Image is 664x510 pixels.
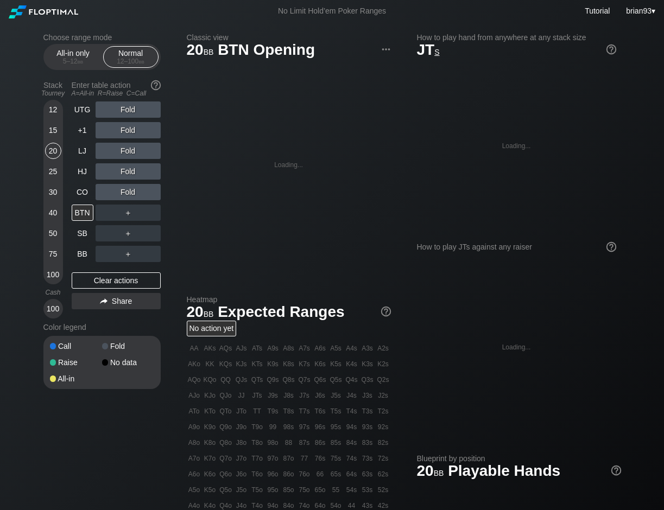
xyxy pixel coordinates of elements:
div: 74s [344,451,359,466]
div: 73s [360,451,375,466]
div: HJ [72,163,93,180]
div: AA [187,341,202,356]
h2: Blueprint by position [417,454,621,463]
div: KK [203,356,218,372]
div: Raise [50,359,102,366]
div: Q2s [376,372,391,387]
div: AQs [218,341,233,356]
div: 75o [297,482,312,498]
span: 20 [415,463,446,481]
div: 53s [360,482,375,498]
div: QJs [234,372,249,387]
div: ATs [250,341,265,356]
div: 85s [328,435,344,450]
div: K5s [328,356,344,372]
span: bb [78,58,84,65]
div: 76s [313,451,328,466]
div: Q4s [344,372,359,387]
div: BB [72,246,93,262]
div: ▾ [623,5,656,17]
div: KTs [250,356,265,372]
div: 87s [297,435,312,450]
div: T6s [313,404,328,419]
div: T3s [360,404,375,419]
div: Q8o [218,435,233,450]
div: A8o [187,435,202,450]
img: Floptimal logo [9,5,78,18]
div: 97s [297,419,312,435]
div: K4s [344,356,359,372]
div: QJo [218,388,233,403]
div: J3s [360,388,375,403]
div: 96s [313,419,328,435]
div: T5s [328,404,344,419]
div: Color legend [43,318,161,336]
div: Q8s [281,372,296,387]
div: All-in [50,375,102,382]
div: T7s [297,404,312,419]
div: 72s [376,451,391,466]
div: 96o [265,467,281,482]
div: T2s [376,404,391,419]
h1: Playable Hands [417,462,621,480]
div: KTo [203,404,218,419]
div: 77 [297,451,312,466]
div: K6s [313,356,328,372]
div: Enter table action [72,76,161,101]
span: JT [417,41,440,58]
div: QTs [250,372,265,387]
div: ＋ [96,246,161,262]
div: 62s [376,467,391,482]
div: 88 [281,435,296,450]
div: 100 [45,266,61,283]
div: 66 [313,467,328,482]
div: Share [72,293,161,309]
div: T4s [344,404,359,419]
div: 12 [45,101,61,118]
div: T7o [250,451,265,466]
div: 64s [344,467,359,482]
div: Fold [96,122,161,138]
div: Normal [106,47,156,67]
div: A6o [187,467,202,482]
div: 87o [281,451,296,466]
div: Tourney [39,90,67,97]
div: 86s [313,435,328,450]
div: Cash [39,289,67,296]
div: 12 – 100 [108,58,154,65]
div: 95s [328,419,344,435]
div: A7s [297,341,312,356]
div: +1 [72,122,93,138]
span: 20 [185,42,216,60]
div: T8o [250,435,265,450]
div: K6o [203,467,218,482]
div: KQs [218,356,233,372]
span: bb [204,45,214,57]
div: JJ [234,388,249,403]
div: Q5s [328,372,344,387]
div: J8o [234,435,249,450]
div: J7o [234,451,249,466]
div: QQ [218,372,233,387]
div: All-in only [48,47,98,67]
div: SB [72,225,93,241]
div: J7s [297,388,312,403]
div: A5s [328,341,344,356]
div: TT [250,404,265,419]
div: ATo [187,404,202,419]
a: Tutorial [585,7,610,15]
div: Q7s [297,372,312,387]
img: help.32db89a4.svg [610,464,622,476]
div: K9o [203,419,218,435]
div: K8s [281,356,296,372]
div: AJs [234,341,249,356]
img: share.864f2f62.svg [100,298,107,304]
div: UTG [72,101,93,118]
div: 75s [328,451,344,466]
span: bb [434,466,444,478]
div: K7s [297,356,312,372]
h2: Choose range mode [43,33,161,42]
span: bb [204,307,214,319]
div: A6s [313,341,328,356]
div: K3s [360,356,375,372]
